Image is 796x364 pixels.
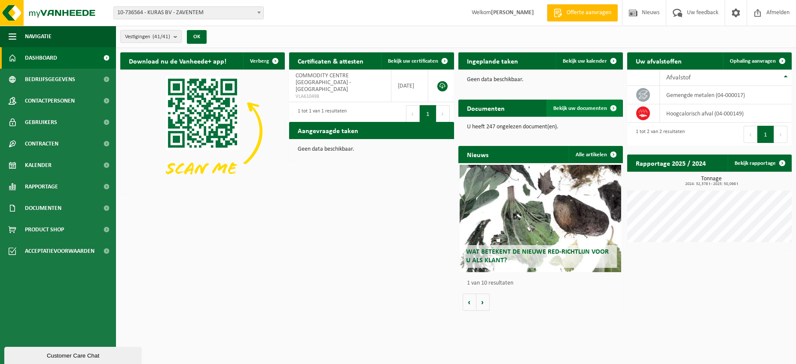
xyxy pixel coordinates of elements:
[120,30,182,43] button: Vestigingen(41/41)
[458,52,527,69] h2: Ingeplande taken
[114,7,263,19] span: 10-736564 - KURAS BV - ZAVENTEM
[25,176,58,197] span: Rapportage
[569,146,622,163] a: Alle artikelen
[476,294,490,311] button: Volgende
[631,176,792,186] h3: Tonnage
[25,240,95,262] span: Acceptatievoorwaarden
[25,133,58,155] span: Contracten
[420,105,436,122] button: 1
[25,155,52,176] span: Kalender
[744,126,757,143] button: Previous
[723,52,791,70] a: Ophaling aanvragen
[125,30,170,43] span: Vestigingen
[388,58,438,64] span: Bekijk uw certificaten
[289,52,372,69] h2: Certificaten & attesten
[556,52,622,70] a: Bekijk uw kalender
[730,58,776,64] span: Ophaling aanvragen
[298,146,445,152] p: Geen data beschikbaar.
[25,26,52,47] span: Navigatie
[25,197,61,219] span: Documenten
[187,30,207,44] button: OK
[463,294,476,311] button: Vorige
[460,165,621,272] a: Wat betekent de nieuwe RED-richtlijn voor u als klant?
[243,52,284,70] button: Verberg
[25,47,57,69] span: Dashboard
[728,155,791,172] a: Bekijk rapportage
[660,86,792,104] td: gemengde metalen (04-000017)
[120,52,235,69] h2: Download nu de Vanheede+ app!
[553,106,607,111] span: Bekijk uw documenten
[458,100,513,116] h2: Documenten
[25,90,75,112] span: Contactpersonen
[546,100,622,117] a: Bekijk uw documenten
[381,52,453,70] a: Bekijk uw certificaten
[25,69,75,90] span: Bedrijfsgegevens
[631,125,685,144] div: 1 tot 2 van 2 resultaten
[25,219,64,240] span: Product Shop
[563,58,607,64] span: Bekijk uw kalender
[467,280,619,286] p: 1 van 10 resultaten
[296,93,384,100] span: VLA610498
[406,105,420,122] button: Previous
[774,126,787,143] button: Next
[627,52,690,69] h2: Uw afvalstoffen
[458,146,497,163] h2: Nieuws
[293,104,347,123] div: 1 tot 1 van 1 resultaten
[757,126,774,143] button: 1
[627,155,714,171] h2: Rapportage 2025 / 2024
[631,182,792,186] span: 2024: 32,378 t - 2025: 50,098 t
[666,74,691,81] span: Afvalstof
[660,104,792,123] td: hoogcalorisch afval (04-000149)
[391,70,428,102] td: [DATE]
[250,58,269,64] span: Verberg
[25,112,57,133] span: Gebruikers
[467,124,614,130] p: U heeft 247 ongelezen document(en).
[436,105,450,122] button: Next
[547,4,618,21] a: Offerte aanvragen
[289,122,367,139] h2: Aangevraagde taken
[113,6,264,19] span: 10-736564 - KURAS BV - ZAVENTEM
[564,9,613,17] span: Offerte aanvragen
[467,77,614,83] p: Geen data beschikbaar.
[120,70,285,193] img: Download de VHEPlus App
[4,345,143,364] iframe: chat widget
[152,34,170,39] count: (41/41)
[491,9,534,16] strong: [PERSON_NAME]
[466,249,609,264] span: Wat betekent de nieuwe RED-richtlijn voor u als klant?
[296,73,351,93] span: COMMODITY CENTRE [GEOGRAPHIC_DATA] - [GEOGRAPHIC_DATA]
